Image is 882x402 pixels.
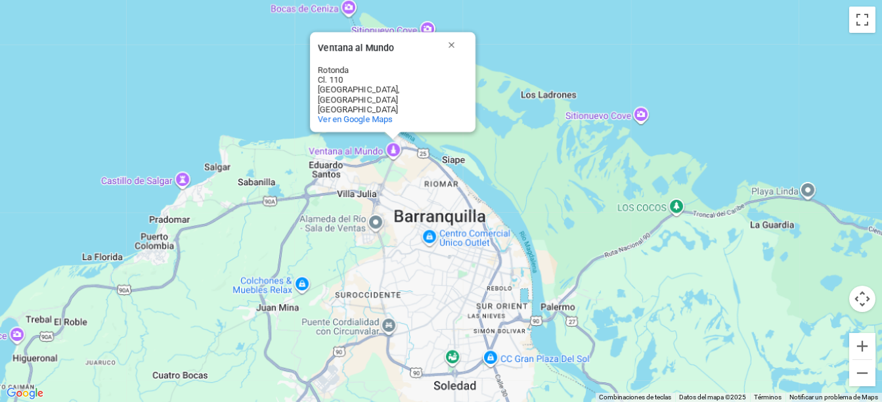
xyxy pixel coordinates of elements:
div: [GEOGRAPHIC_DATA] [318,104,436,114]
div: Cl. 110 [318,75,436,85]
div: Ventana al Mundo [310,32,475,132]
div: [GEOGRAPHIC_DATA], [GEOGRAPHIC_DATA] [318,85,436,104]
a: Ver en Google Maps [318,114,393,124]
